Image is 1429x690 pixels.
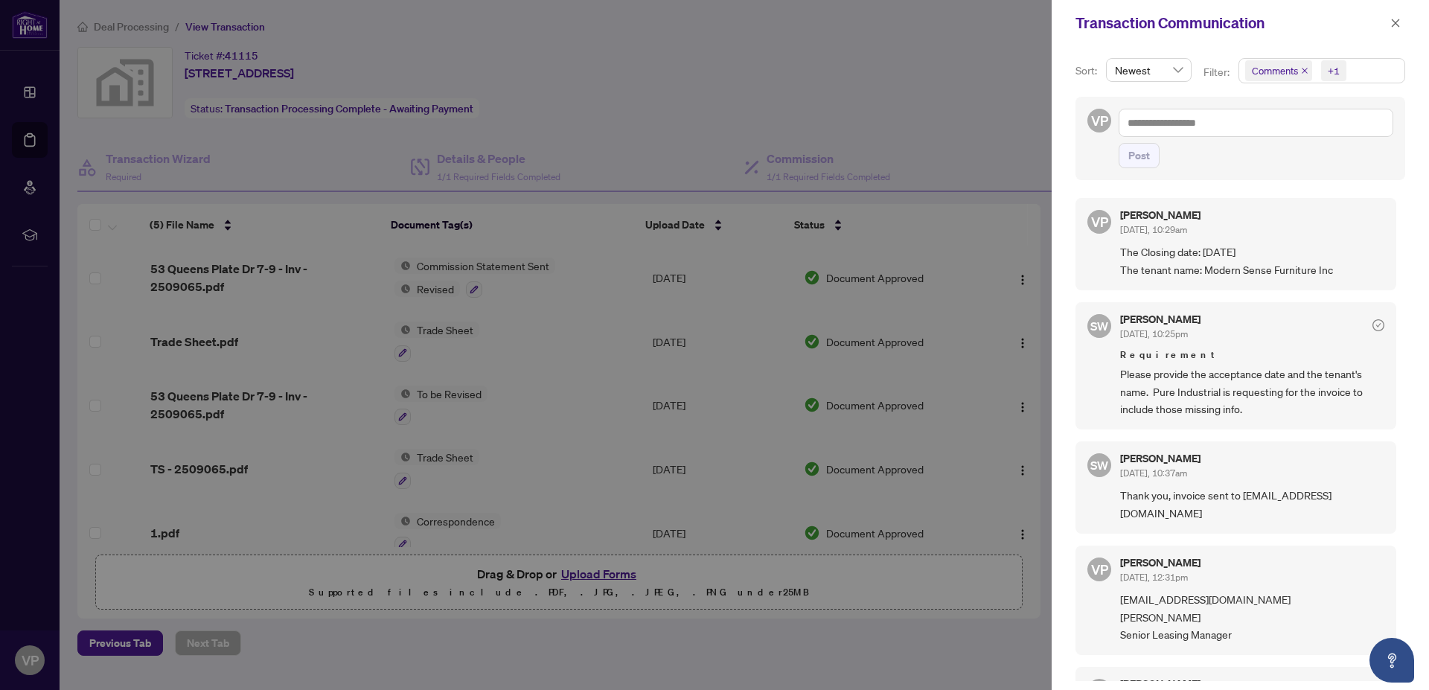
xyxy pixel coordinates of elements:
[1120,210,1201,220] h5: [PERSON_NAME]
[1120,224,1187,235] span: [DATE], 10:29am
[1120,679,1201,689] h5: [PERSON_NAME]
[1091,211,1108,232] span: VP
[1120,591,1384,643] span: [EMAIL_ADDRESS][DOMAIN_NAME] [PERSON_NAME] Senior Leasing Manager
[1245,60,1312,81] span: Comments
[1203,64,1232,80] p: Filter:
[1120,558,1201,568] h5: [PERSON_NAME]
[1328,63,1340,78] div: +1
[1120,243,1384,278] span: The Closing date: [DATE] The tenant name: Modern Sense Furniture Inc
[1120,314,1201,325] h5: [PERSON_NAME]
[1075,12,1386,34] div: Transaction Communication
[1120,572,1188,583] span: [DATE], 12:31pm
[1120,365,1384,418] span: Please provide the acceptance date and the tenant's name. Pure Industrial is requesting for the i...
[1115,59,1183,81] span: Newest
[1372,319,1384,331] span: check-circle
[1120,467,1187,479] span: [DATE], 10:37am
[1120,487,1384,522] span: Thank you, invoice sent to [EMAIL_ADDRESS][DOMAIN_NAME]
[1091,110,1108,131] span: VP
[1120,328,1188,339] span: [DATE], 10:25pm
[1090,317,1109,336] span: SW
[1119,143,1160,168] button: Post
[1301,67,1308,74] span: close
[1369,638,1414,683] button: Open asap
[1075,63,1100,79] p: Sort:
[1091,559,1108,580] span: VP
[1090,456,1109,475] span: SW
[1120,453,1201,464] h5: [PERSON_NAME]
[1390,18,1401,28] span: close
[1120,348,1384,362] span: Requirement
[1252,63,1298,78] span: Comments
